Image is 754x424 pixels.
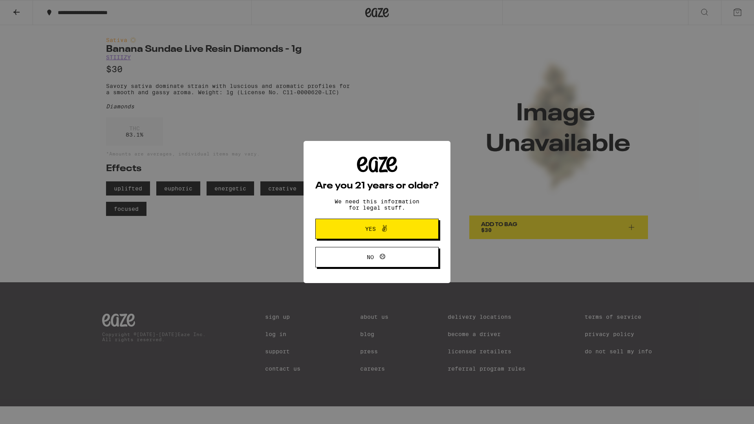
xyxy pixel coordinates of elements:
h2: Are you 21 years or older? [315,181,439,191]
span: Yes [365,226,376,232]
p: We need this information for legal stuff. [328,198,426,211]
button: Yes [315,219,439,239]
button: No [315,247,439,267]
span: No [367,254,374,260]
